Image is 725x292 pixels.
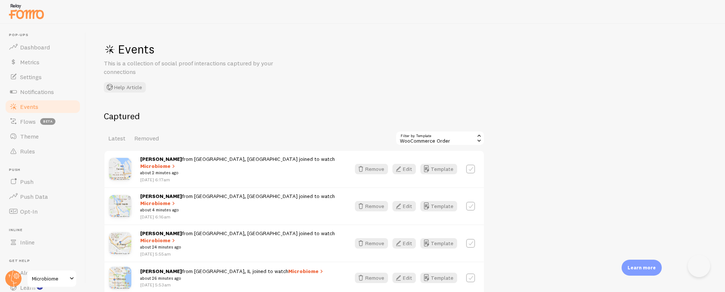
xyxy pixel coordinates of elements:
span: Notifications [20,88,54,95]
div: Learn more [622,260,662,276]
span: Push Data [20,193,48,200]
span: from [GEOGRAPHIC_DATA], [GEOGRAPHIC_DATA] joined to watch [140,156,341,176]
a: Alerts [4,265,81,280]
img: Cedar_Rapids-Iowa-United_States.png [109,195,131,217]
strong: Microbiome [140,200,170,207]
p: [DATE] 5:53am [140,282,325,288]
span: from [GEOGRAPHIC_DATA], IL joined to watch [140,268,325,282]
p: [DATE] 6:16am [140,214,341,220]
strong: [PERSON_NAME] [140,156,182,162]
button: Template [420,238,457,249]
button: Remove [355,164,388,174]
strong: Microbiome [140,237,170,244]
a: Opt-In [4,204,81,219]
span: Opt-In [20,208,38,215]
span: Alerts [20,269,36,276]
button: Edit [392,164,416,174]
img: fomo-relay-logo-orange.svg [8,2,45,21]
p: [DATE] 5:55am [140,251,341,257]
h2: Captured [104,110,485,122]
span: Dashboard [20,43,50,51]
a: Events [4,99,81,114]
a: Notifications [4,84,81,99]
a: Edit [392,201,420,211]
a: Dashboard [4,40,81,55]
strong: Microbiome [140,163,170,169]
button: Edit [392,273,416,283]
h1: Events [104,42,327,57]
span: Push [20,178,33,185]
img: Chicago-Illinois-United_States.png [109,267,131,289]
a: Edit [392,164,420,174]
a: Removed [130,131,163,146]
a: Edit [392,273,420,283]
a: Inline [4,235,81,250]
span: Theme [20,133,39,140]
small: about 24 minutes ago [140,244,341,250]
p: Learn more [628,264,656,271]
span: Flows [20,118,36,125]
span: Inline [9,228,81,233]
button: Remove [355,201,388,211]
a: Theme [4,129,81,144]
span: Push [9,168,81,172]
a: Flows beta [4,114,81,129]
p: [DATE] 6:17am [140,176,341,183]
button: Template [420,273,457,283]
button: Remove [355,273,388,283]
span: Microbiome [32,274,67,283]
button: Edit [392,238,416,249]
small: about 4 minutes ago [140,207,341,213]
button: Template [420,201,457,211]
span: from [GEOGRAPHIC_DATA], [GEOGRAPHIC_DATA] joined to watch [140,230,341,251]
span: Inline [20,239,35,246]
a: Push [4,174,81,189]
a: Settings [4,69,81,84]
small: about 26 minutes ago [140,275,325,282]
button: Edit [392,201,416,211]
span: Metrics [20,58,39,66]
iframe: Help Scout Beacon - Open [688,255,710,277]
span: Pop-ups [9,33,81,38]
a: Rules [4,144,81,159]
strong: [PERSON_NAME] [140,268,182,275]
a: Latest [104,131,130,146]
strong: [PERSON_NAME] [140,193,182,199]
strong: [PERSON_NAME] [140,230,182,237]
span: beta [40,118,55,125]
a: Metrics [4,55,81,69]
a: Edit [392,238,420,249]
button: Help Article [104,82,146,93]
div: WooCommerce Order [395,131,485,146]
span: Learn [20,284,35,291]
a: Push Data [4,189,81,204]
span: Events [20,103,38,110]
p: This is a collection of social proof interactions captured by your connections [104,59,282,76]
img: El_Paso-Texas-United_States.png [109,232,131,254]
button: Template [420,164,457,174]
span: Settings [20,73,42,81]
img: Tacoma-Washington-United_States.png [109,158,131,180]
a: Microbiome [27,270,77,288]
small: about 2 minutes ago [140,169,341,176]
span: Removed [134,134,159,142]
span: Get Help [9,259,81,263]
span: Latest [108,134,125,142]
strong: Microbiome [288,268,318,275]
span: from [GEOGRAPHIC_DATA], [GEOGRAPHIC_DATA] joined to watch [140,193,341,214]
span: Rules [20,147,35,155]
button: Remove [355,238,388,249]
